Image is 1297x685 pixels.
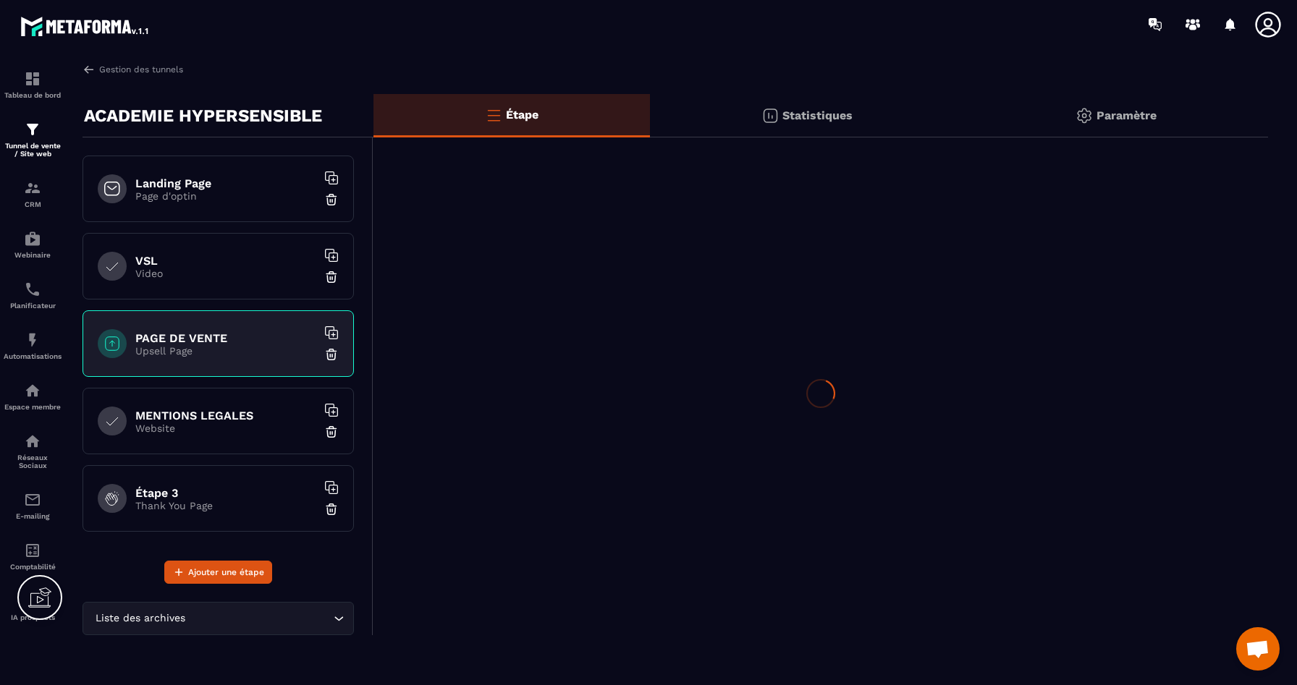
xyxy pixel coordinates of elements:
[4,270,62,320] a: schedulerschedulerPlanificateur
[135,409,316,422] h6: MENTIONS LEGALES
[324,192,339,207] img: trash
[4,91,62,99] p: Tableau de bord
[4,302,62,310] p: Planificateur
[20,13,151,39] img: logo
[24,491,41,509] img: email
[24,179,41,197] img: formation
[782,109,853,122] p: Statistiques
[1236,627,1280,671] a: Ouvrir le chat
[4,371,62,422] a: automationsautomationsEspace membre
[164,561,272,584] button: Ajouter une étape
[135,268,316,279] p: Video
[24,230,41,247] img: automations
[4,200,62,208] p: CRM
[324,502,339,516] img: trash
[324,270,339,284] img: trash
[83,63,96,76] img: arrow
[506,108,538,122] p: Étape
[4,110,62,169] a: formationformationTunnel de vente / Site web
[188,610,330,626] input: Search for option
[324,425,339,439] img: trash
[761,107,779,124] img: stats.20deebd0.svg
[4,403,62,411] p: Espace membre
[4,320,62,371] a: automationsautomationsAutomatisations
[92,610,188,626] span: Liste des archives
[4,251,62,259] p: Webinaire
[24,382,41,399] img: automations
[485,106,502,124] img: bars-o.4a397970.svg
[135,345,316,357] p: Upsell Page
[135,422,316,434] p: Website
[135,500,316,511] p: Thank You Page
[83,602,354,635] div: Search for option
[135,486,316,500] h6: Étape 3
[4,563,62,571] p: Comptabilité
[24,70,41,88] img: formation
[84,101,322,130] p: ACADEMIE HYPERSENSIBLE
[24,281,41,298] img: scheduler
[135,254,316,268] h6: VSL
[83,63,183,76] a: Gestion des tunnels
[24,433,41,450] img: social-network
[135,176,316,190] h6: Landing Page
[4,613,62,621] p: IA prospects
[4,422,62,480] a: social-networksocial-networkRéseaux Sociaux
[24,542,41,559] img: accountant
[4,480,62,531] a: emailemailE-mailing
[24,331,41,349] img: automations
[4,454,62,469] p: Réseaux Sociaux
[4,352,62,360] p: Automatisations
[1076,107,1093,124] img: setting-gr.5f69749f.svg
[135,190,316,202] p: Page d'optin
[4,531,62,582] a: accountantaccountantComptabilité
[188,565,264,579] span: Ajouter une étape
[4,219,62,270] a: automationsautomationsWebinaire
[24,121,41,138] img: formation
[1097,109,1157,122] p: Paramètre
[4,169,62,219] a: formationformationCRM
[4,59,62,110] a: formationformationTableau de bord
[4,512,62,520] p: E-mailing
[324,347,339,362] img: trash
[135,331,316,345] h6: PAGE DE VENTE
[4,142,62,158] p: Tunnel de vente / Site web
